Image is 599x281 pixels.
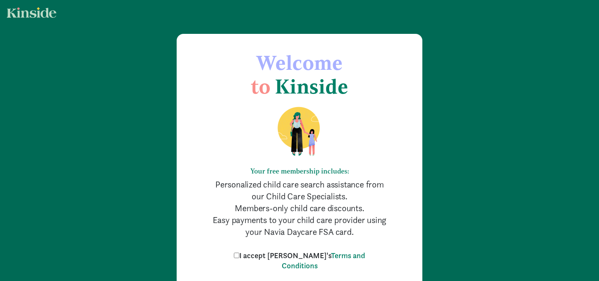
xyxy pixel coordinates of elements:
[251,74,270,99] span: to
[267,106,332,157] img: illustration-mom-daughter.png
[211,179,388,202] p: Personalized child care search assistance from our Child Care Specialists.
[7,7,56,18] img: light.svg
[275,74,348,99] span: Kinside
[211,202,388,214] p: Members-only child care discounts.
[211,214,388,238] p: Easy payments to your child care provider using your Navia Daycare FSA card.
[282,251,366,270] a: Terms and Conditions
[256,50,343,75] span: Welcome
[211,167,388,175] h6: Your free membership includes:
[232,251,367,271] label: I accept [PERSON_NAME]'s
[234,253,239,258] input: I accept [PERSON_NAME]'sTerms and Conditions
